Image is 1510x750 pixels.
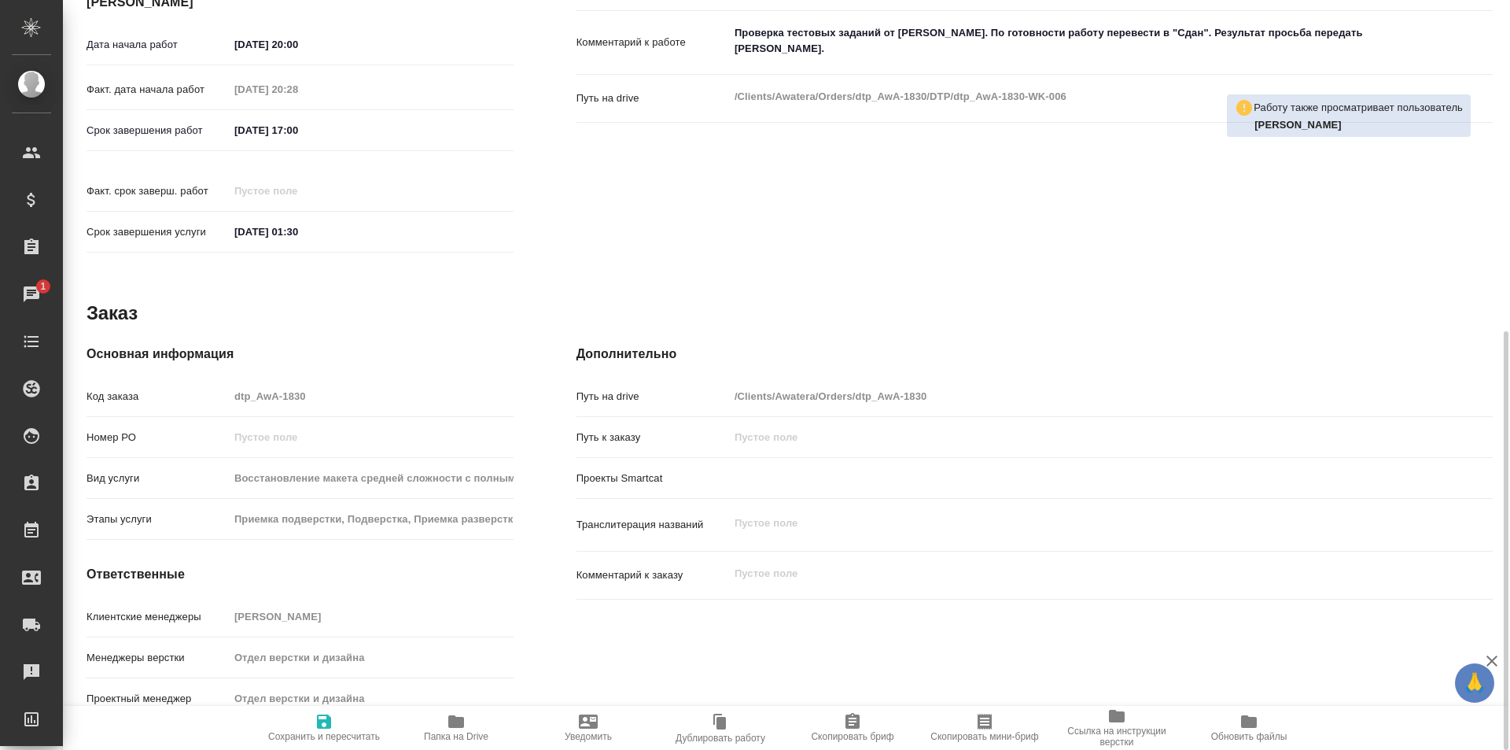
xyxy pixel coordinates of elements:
p: Проекты Smartcat [576,471,729,486]
p: Этапы услуги [87,512,229,527]
h4: Ответственные [87,565,514,584]
button: 🙏 [1455,663,1494,703]
input: Пустое поле [229,78,366,101]
textarea: /Clients/Awatera/Orders/dtp_AwA-1830/DTP/dtp_AwA-1830-WK-006 [729,83,1416,110]
span: Сохранить и пересчитать [268,731,380,742]
p: Комментарий к работе [576,35,729,50]
h4: Основная информация [87,345,514,364]
span: Скопировать мини-бриф [930,731,1038,742]
input: Пустое поле [729,385,1416,408]
textarea: Проверка тестовых заданий от [PERSON_NAME]. По готовности работу перевести в "Сдан". Результат пр... [729,20,1416,62]
h2: Заказ [87,301,138,326]
input: Пустое поле [229,646,514,669]
p: Менеджеры верстки [87,650,229,666]
p: Срок завершения услуги [87,224,229,240]
p: Номер РО [87,430,229,445]
p: Проектный менеджер [87,691,229,707]
input: Пустое поле [229,385,514,408]
p: Путь на drive [576,389,729,405]
input: ✎ Введи что-нибудь [229,33,366,56]
input: Пустое поле [229,426,514,449]
p: Путь на drive [576,91,729,106]
p: Срок завершения работ [87,123,229,139]
p: Факт. срок заверш. работ [87,183,229,199]
button: Уведомить [522,706,654,750]
p: Путь к заказу [576,430,729,445]
button: Дублировать работу [654,706,786,750]
input: Пустое поле [729,426,1416,449]
p: Дата начала работ [87,37,229,53]
input: Пустое поле [229,687,514,710]
a: 1 [4,275,59,314]
button: Ссылка на инструкции верстки [1051,706,1183,750]
p: Гостев Юрий [1254,117,1463,133]
button: Скопировать бриф [786,706,919,750]
span: Скопировать бриф [811,731,893,742]
b: [PERSON_NAME] [1254,119,1342,131]
button: Обновить файлы [1183,706,1315,750]
span: 1 [31,279,55,294]
p: Транслитерация названий [576,517,729,533]
input: ✎ Введи что-нибудь [229,220,366,243]
span: Уведомить [565,731,612,742]
button: Скопировать мини-бриф [919,706,1051,750]
p: Вид услуги [87,471,229,486]
p: Факт. дата начала работ [87,82,229,98]
p: Клиентские менеджеры [87,609,229,625]
span: Дублировать работу [676,733,765,744]
p: Комментарий к заказу [576,567,729,583]
button: Папка на Drive [390,706,522,750]
input: Пустое поле [229,508,514,530]
button: Сохранить и пересчитать [258,706,390,750]
input: Пустое поле [229,605,514,628]
p: Код заказа [87,389,229,405]
span: Ссылка на инструкции верстки [1060,726,1173,748]
input: ✎ Введи что-нибудь [229,119,366,142]
h4: Дополнительно [576,345,1493,364]
span: Обновить файлы [1211,731,1287,742]
input: Пустое поле [229,467,514,490]
span: 🙏 [1461,667,1488,700]
span: Папка на Drive [424,731,488,742]
input: Пустое поле [229,179,366,202]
